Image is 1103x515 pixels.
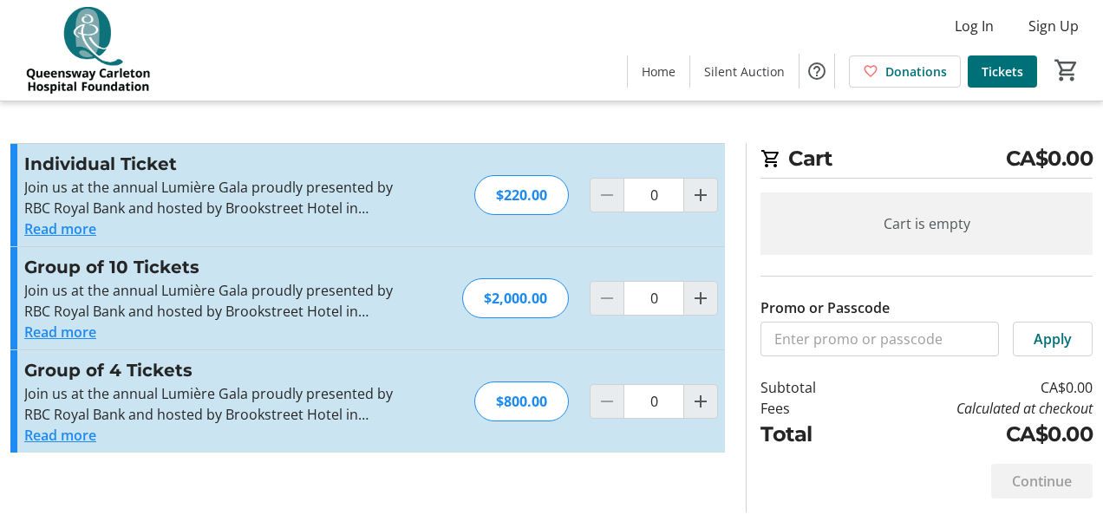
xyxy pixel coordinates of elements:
td: Subtotal [760,377,857,398]
h3: Group of 10 Tickets [24,254,403,280]
td: CA$0.00 [857,419,1093,450]
span: Apply [1034,329,1072,349]
a: Home [628,55,689,88]
button: Read more [24,322,96,342]
a: Tickets [968,55,1037,88]
button: Read more [24,218,96,239]
td: Total [760,419,857,450]
p: Join us at the annual Lumière Gala proudly presented by RBC Royal Bank and hosted by Brookstreet ... [24,383,403,425]
img: QCH Foundation's Logo [10,7,165,94]
p: Join us at the annual Lumière Gala proudly presented by RBC Royal Bank and hosted by Brookstreet ... [24,177,403,218]
div: Cart is empty [760,192,1093,255]
button: Read more [24,425,96,446]
input: Group of 4 Tickets Quantity [623,384,684,419]
button: Cart [1051,55,1082,86]
div: $2,000.00 [462,278,569,318]
span: Home [642,62,676,81]
span: Sign Up [1028,16,1079,36]
td: CA$0.00 [857,377,1093,398]
input: Individual Ticket Quantity [623,178,684,212]
a: Silent Auction [690,55,799,88]
h3: Individual Ticket [24,151,403,177]
p: Join us at the annual Lumière Gala proudly presented by RBC Royal Bank and hosted by Brookstreet ... [24,280,403,322]
span: Donations [885,62,947,81]
h3: Group of 4 Tickets [24,357,403,383]
span: Silent Auction [704,62,785,81]
span: CA$0.00 [1006,143,1093,174]
button: Increment by one [684,179,717,212]
h2: Cart [760,143,1093,179]
input: Enter promo or passcode [760,322,999,356]
a: Donations [849,55,961,88]
div: $800.00 [474,381,569,421]
label: Promo or Passcode [760,297,890,318]
td: Fees [760,398,857,419]
div: $220.00 [474,175,569,215]
input: Group of 10 Tickets Quantity [623,281,684,316]
span: Log In [955,16,994,36]
span: Tickets [982,62,1023,81]
button: Log In [941,12,1008,40]
button: Help [800,54,834,88]
button: Increment by one [684,385,717,418]
button: Increment by one [684,282,717,315]
button: Apply [1013,322,1093,356]
td: Calculated at checkout [857,398,1093,419]
button: Sign Up [1015,12,1093,40]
